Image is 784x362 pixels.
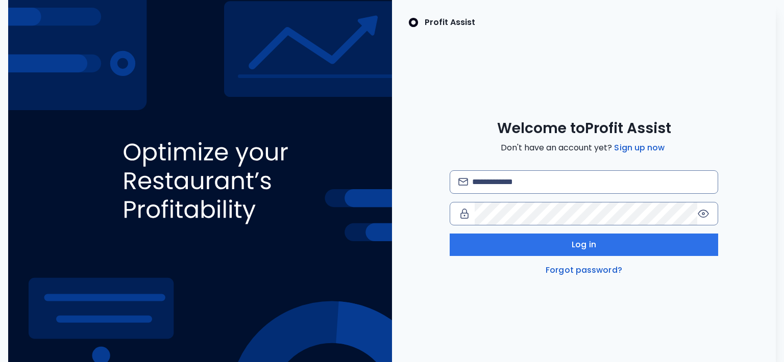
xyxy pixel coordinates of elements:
[458,178,468,186] img: email
[572,239,596,251] span: Log in
[544,264,624,276] a: Forgot password?
[425,16,475,29] p: Profit Assist
[612,142,667,154] a: Sign up now
[501,142,667,154] span: Don't have an account yet?
[497,119,671,138] span: Welcome to Profit Assist
[450,234,719,256] button: Log in
[408,16,419,29] img: SpotOn Logo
